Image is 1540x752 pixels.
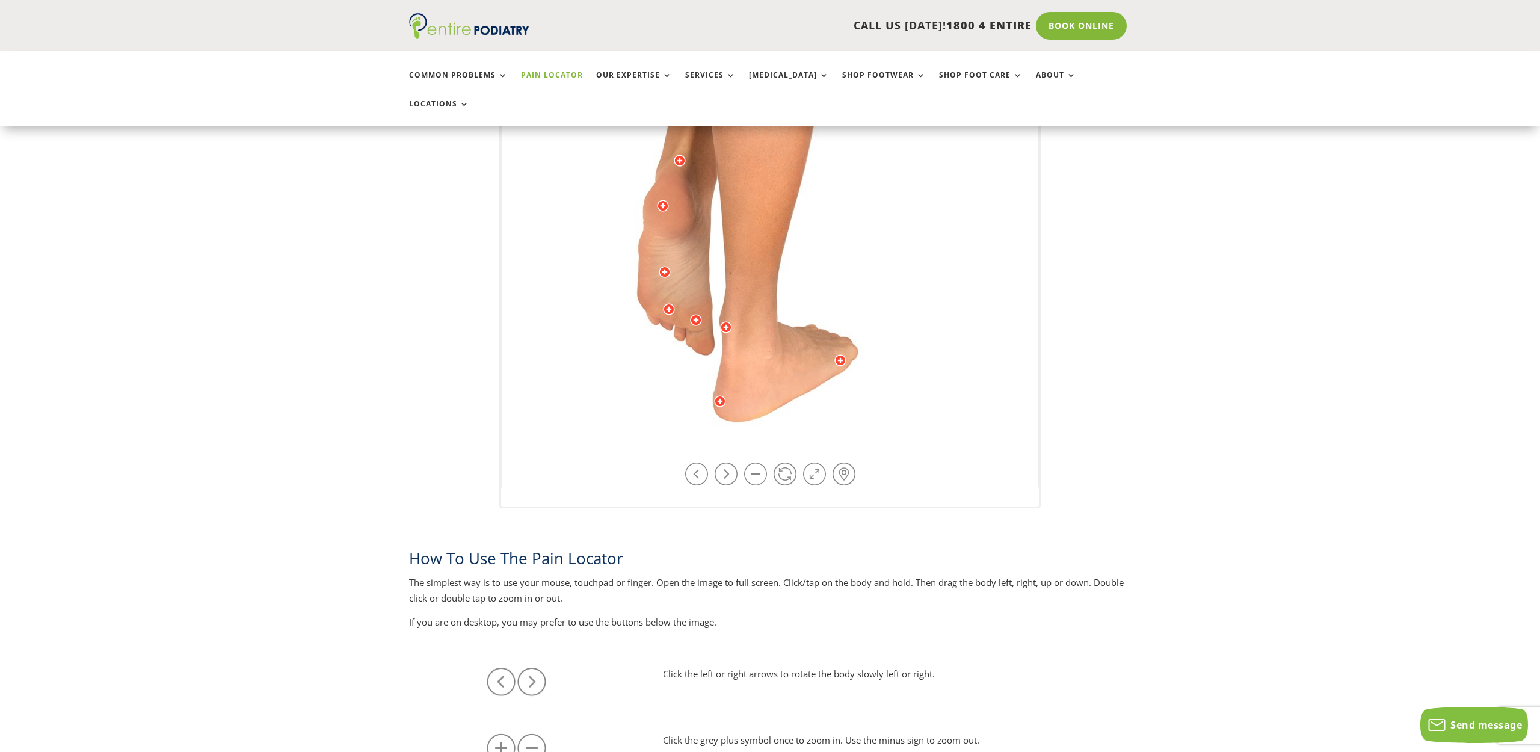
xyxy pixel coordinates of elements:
span: Send message [1450,718,1522,732]
img: left-right-arrows [486,667,546,697]
span: 1800 4 ENTIRE [946,18,1032,32]
h2: How To Use The Pain Locator [409,547,1131,575]
a: Book Online [1036,12,1127,40]
a: Play / Stop [774,463,796,485]
p: Click the grey plus symbol once to zoom in. Use the minus sign to zoom out. [663,733,1037,748]
a: Locations [409,100,469,126]
a: Services [685,71,736,97]
a: Zoom in / out [744,463,767,485]
a: About [1036,71,1076,97]
p: If you are on desktop, you may prefer to use the buttons below the image. [409,615,1131,630]
a: Full Screen on / off [803,463,826,485]
a: Shop Footwear [842,71,926,97]
a: Pain Locator [521,71,583,97]
img: logo (1) [409,13,529,39]
a: Rotate right [715,463,738,485]
p: CALL US [DATE]! [576,18,1032,34]
a: Entire Podiatry [409,29,529,41]
button: Send message [1420,707,1528,743]
a: [MEDICAL_DATA] [749,71,829,97]
p: The simplest way is to use your mouse, touchpad or finger. Open the image to full screen. Click/t... [409,575,1131,615]
a: Rotate left [685,463,708,485]
a: Hot-spots on / off [833,463,855,485]
p: Click the left or right arrows to rotate the body slowly left or right. [663,667,1037,682]
a: Our Expertise [596,71,672,97]
a: Shop Foot Care [939,71,1023,97]
a: Common Problems [409,71,508,97]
